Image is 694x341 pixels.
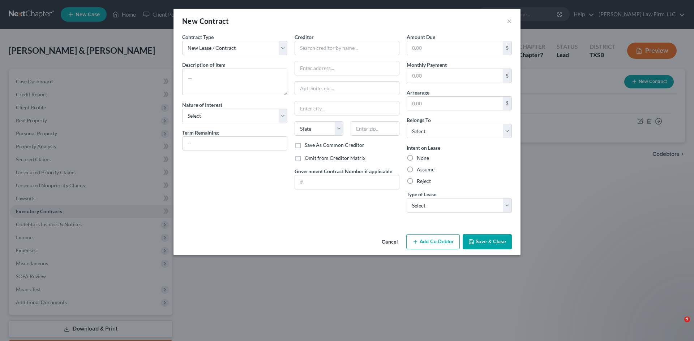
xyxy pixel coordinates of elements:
[417,154,429,162] label: None
[407,89,429,96] label: Arrearage
[295,41,400,55] input: Search creditor by name...
[407,97,503,110] input: 0.00
[182,16,229,26] div: New Contract
[295,167,392,175] label: Government Contract Number if applicable
[407,61,447,69] label: Monthly Payment
[182,101,222,109] label: Nature of Interest
[503,41,511,55] div: $
[182,62,226,68] span: Description of Item
[407,41,503,55] input: 0.00
[295,101,399,115] input: Enter city...
[305,154,365,162] label: Omit from Creditor Matrix
[376,235,403,249] button: Cancel
[407,117,431,123] span: Belongs To
[669,316,687,334] iframe: Intercom live chat
[305,141,364,149] label: Save As Common Creditor
[684,316,690,322] span: 9
[183,137,287,150] input: --
[182,129,219,136] label: Term Remaining
[503,69,511,83] div: $
[406,234,460,249] button: Add Co-Debtor
[407,33,435,41] label: Amount Due
[507,17,512,25] button: ×
[503,97,511,110] div: $
[407,144,440,152] label: Intent on Lease
[295,175,399,189] input: #
[463,234,512,249] button: Save & Close
[295,61,399,75] input: Enter address...
[407,69,503,83] input: 0.00
[295,34,314,40] span: Creditor
[407,191,436,197] span: Type of Lease
[295,82,399,95] input: Apt, Suite, etc...
[182,33,214,41] label: Contract Type
[417,178,431,185] label: Reject
[417,166,434,173] label: Assume
[351,121,399,136] input: Enter zip..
